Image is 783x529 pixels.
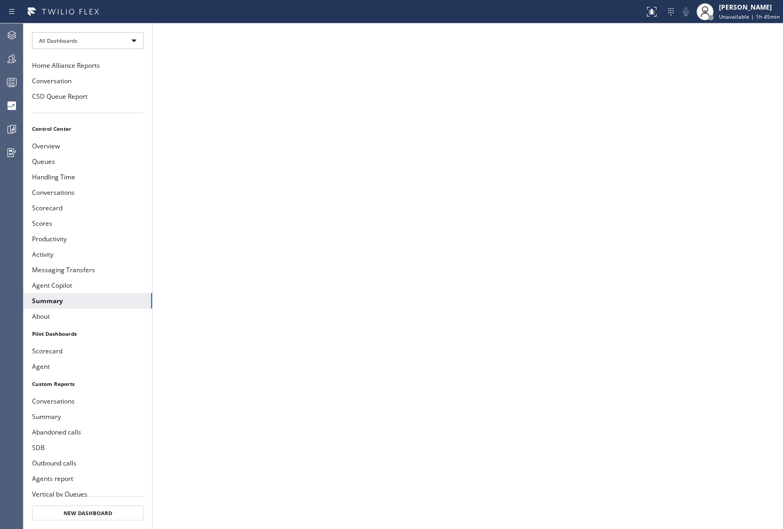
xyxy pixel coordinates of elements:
button: Scorecard [23,343,152,359]
button: Vertical by Queues [23,486,152,502]
li: Pilot Dashboards [23,327,152,341]
button: New Dashboard [32,506,144,520]
li: Control Center [23,122,152,136]
button: Mute [678,4,693,19]
button: Conversations [23,185,152,200]
button: Scorecard [23,200,152,216]
button: Outbound calls [23,455,152,471]
button: Queues [23,154,152,169]
iframe: dashboard_9f6bb337dffe [153,23,783,529]
button: Messaging Transfers [23,262,152,278]
button: Scores [23,216,152,231]
button: Handling Time [23,169,152,185]
button: Abandoned calls [23,424,152,440]
span: Unavailable | 1h 45min [719,13,780,20]
button: Agents report [23,471,152,486]
li: Custom Reports [23,377,152,391]
button: Summary [23,293,152,309]
button: Conversation [23,73,152,89]
div: All Dashboards [32,32,144,49]
button: Conversations [23,393,152,409]
button: Home Alliance Reports [23,58,152,73]
button: Activity [23,247,152,262]
button: Summary [23,409,152,424]
button: Agent [23,359,152,374]
button: Overview [23,138,152,154]
button: Productivity [23,231,152,247]
button: CSD Queue Report [23,89,152,104]
div: [PERSON_NAME] [719,3,780,12]
button: Agent Copilot [23,278,152,293]
button: About [23,309,152,324]
button: SDB [23,440,152,455]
